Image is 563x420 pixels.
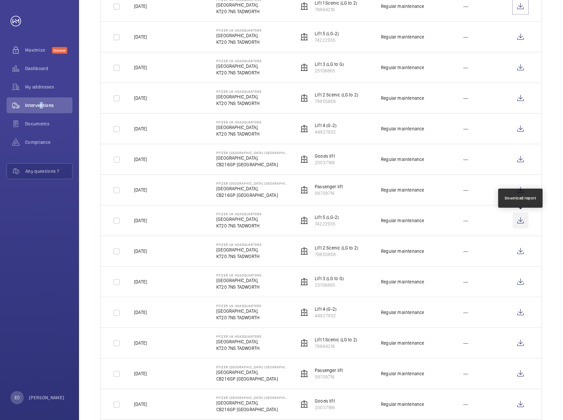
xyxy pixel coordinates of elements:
[216,131,262,137] p: KT20 7NS TADWORTH
[300,370,308,378] img: elevator.svg
[315,159,335,166] p: 20037166
[315,251,358,258] p: 79855858
[25,102,72,109] span: Interventions
[134,278,147,285] p: [DATE]
[25,139,72,145] span: Compliance
[463,309,469,316] p: ---
[463,340,469,346] p: ---
[315,336,357,343] p: Lift 1 Scenic (LG to 2)
[463,217,469,224] p: ---
[505,195,536,201] div: Download report
[300,33,308,41] img: elevator.svg
[134,401,147,407] p: [DATE]
[315,398,335,404] p: Goods lift
[315,6,357,13] p: 79864216
[381,248,424,254] div: Regular maintenance
[216,345,262,352] p: KT20 7NS TADWORTH
[134,248,147,254] p: [DATE]
[216,284,262,290] p: KT20 7NS TADWORTH
[300,155,308,163] img: elevator.svg
[381,309,424,316] div: Regular maintenance
[300,400,308,408] img: elevator.svg
[315,282,344,288] p: 25106865
[216,151,288,155] p: PFIZER [GEOGRAPHIC_DATA] [GEOGRAPHIC_DATA]
[463,64,469,71] p: ---
[315,275,344,282] p: Lift 3 (LG to G)
[315,153,335,159] p: Goods lift
[216,304,262,308] p: Pfizer UK Headquarters
[216,216,262,223] p: [GEOGRAPHIC_DATA],
[315,129,336,135] p: 44827932
[463,95,469,101] p: ---
[29,394,65,401] p: [PERSON_NAME]
[134,64,147,71] p: [DATE]
[315,312,336,319] p: 44827932
[381,187,424,193] div: Regular maintenance
[463,187,469,193] p: ---
[216,124,262,131] p: [GEOGRAPHIC_DATA],
[216,338,262,345] p: [GEOGRAPHIC_DATA],
[216,93,262,100] p: [GEOGRAPHIC_DATA],
[25,168,72,174] span: Any questions ?
[381,95,424,101] div: Regular maintenance
[300,308,308,316] img: elevator.svg
[14,394,20,401] p: EO
[216,69,262,76] p: KT20 7NS TADWORTH
[134,125,147,132] p: [DATE]
[216,8,262,15] p: KT20 7NS TADWORTH
[134,187,147,193] p: [DATE]
[134,95,147,101] p: [DATE]
[216,90,262,93] p: Pfizer UK Headquarters
[463,278,469,285] p: ---
[216,212,262,216] p: Pfizer UK Headquarters
[315,343,357,350] p: 79864216
[381,125,424,132] div: Regular maintenance
[300,94,308,102] img: elevator.svg
[216,277,262,284] p: [GEOGRAPHIC_DATA],
[315,37,339,43] p: 74222935
[463,125,469,132] p: ---
[300,125,308,133] img: elevator.svg
[216,223,262,229] p: KT20 7NS TADWORTH
[300,64,308,71] img: elevator.svg
[216,396,288,400] p: PFIZER [GEOGRAPHIC_DATA] [GEOGRAPHIC_DATA]
[300,2,308,10] img: elevator.svg
[381,156,424,163] div: Regular maintenance
[25,47,52,53] span: Maximize
[300,247,308,255] img: elevator.svg
[381,3,424,10] div: Regular maintenance
[381,370,424,377] div: Regular maintenance
[381,401,424,407] div: Regular maintenance
[216,192,288,198] p: CB21 6GP [GEOGRAPHIC_DATA]
[315,190,343,197] p: 58709716
[315,374,343,380] p: 58709716
[134,340,147,346] p: [DATE]
[216,400,288,406] p: [GEOGRAPHIC_DATA],
[315,122,336,129] p: Lift 4 (G-2)
[381,217,424,224] div: Regular maintenance
[216,28,262,32] p: Pfizer UK Headquarters
[216,120,262,124] p: Pfizer UK Headquarters
[463,248,469,254] p: ---
[315,92,358,98] p: Lift 2 Scenic (LG to 2)
[216,369,288,376] p: [GEOGRAPHIC_DATA],
[216,247,262,253] p: [GEOGRAPHIC_DATA],
[25,84,72,90] span: My addresses
[216,308,262,314] p: [GEOGRAPHIC_DATA],
[315,61,344,67] p: Lift 3 (LG to G)
[381,340,424,346] div: Regular maintenance
[300,339,308,347] img: elevator.svg
[463,3,469,10] p: ---
[25,120,72,127] span: Documents
[315,221,339,227] p: 74222935
[216,243,262,247] p: Pfizer UK Headquarters
[216,376,288,382] p: CB21 6GP [GEOGRAPHIC_DATA]
[25,65,72,72] span: Dashboard
[315,404,335,411] p: 20037166
[52,47,67,54] span: Discover
[300,186,308,194] img: elevator.svg
[315,245,358,251] p: Lift 2 Scenic (LG to 2)
[300,278,308,286] img: elevator.svg
[315,98,358,105] p: 79855858
[216,253,262,260] p: KT20 7NS TADWORTH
